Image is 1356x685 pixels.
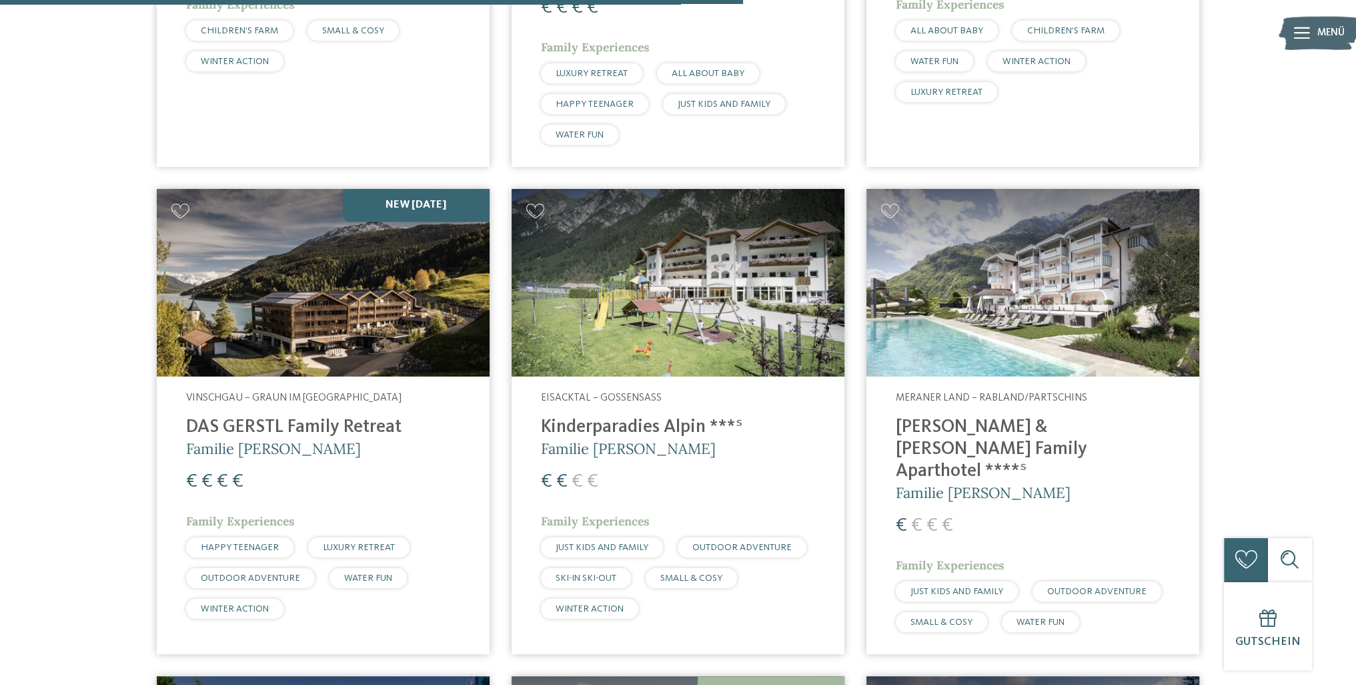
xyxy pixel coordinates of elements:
[541,393,662,403] span: Eisacktal – Gossensass
[896,516,907,535] span: €
[896,417,1170,483] h4: [PERSON_NAME] & [PERSON_NAME] Family Aparthotel ****ˢ
[541,513,650,529] span: Family Experiences
[186,472,197,491] span: €
[232,472,243,491] span: €
[556,99,634,109] span: HAPPY TEENAGER
[556,472,568,491] span: €
[678,99,770,109] span: JUST KIDS AND FAMILY
[1016,618,1065,627] span: WATER FUN
[512,189,844,654] a: Familienhotels gesucht? Hier findet ihr die besten! Eisacktal – Gossensass Kinderparadies Alpin *...
[911,516,922,535] span: €
[201,472,213,491] span: €
[1047,587,1147,596] span: OUTDOOR ADVENTURE
[217,472,228,491] span: €
[672,69,744,78] span: ALL ABOUT BABY
[910,57,958,66] span: WATER FUN
[572,472,583,491] span: €
[910,87,982,97] span: LUXURY RETREAT
[201,604,269,614] span: WINTER ACTION
[660,574,722,583] span: SMALL & COSY
[556,574,616,583] span: SKI-IN SKI-OUT
[201,543,279,552] span: HAPPY TEENAGER
[201,574,300,583] span: OUTDOOR ADVENTURE
[926,516,938,535] span: €
[186,393,402,403] span: Vinschgau – Graun im [GEOGRAPHIC_DATA]
[541,439,716,458] span: Familie [PERSON_NAME]
[323,543,395,552] span: LUXURY RETREAT
[322,26,384,35] span: SMALL & COSY
[692,543,792,552] span: OUTDOOR ADVENTURE
[1027,26,1105,35] span: CHILDREN’S FARM
[201,57,269,66] span: WINTER ACTION
[896,393,1087,403] span: Meraner Land – Rabland/Partschins
[1002,57,1071,66] span: WINTER ACTION
[541,417,815,439] h4: Kinderparadies Alpin ***ˢ
[541,39,650,55] span: Family Experiences
[344,574,392,583] span: WATER FUN
[556,543,648,552] span: JUST KIDS AND FAMILY
[157,189,490,654] a: Familienhotels gesucht? Hier findet ihr die besten! NEW [DATE] Vinschgau – Graun im [GEOGRAPHIC_D...
[587,472,598,491] span: €
[896,557,1004,573] span: Family Experiences
[186,513,295,529] span: Family Experiences
[910,618,972,627] span: SMALL & COSY
[896,483,1071,502] span: Familie [PERSON_NAME]
[942,516,953,535] span: €
[556,130,604,140] span: WATER FUN
[910,587,1003,596] span: JUST KIDS AND FAMILY
[556,69,628,78] span: LUXURY RETREAT
[1235,636,1301,648] span: Gutschein
[157,189,490,377] img: Familienhotels gesucht? Hier findet ihr die besten!
[541,472,552,491] span: €
[1224,582,1312,670] a: Gutschein
[186,417,460,439] h4: DAS GERSTL Family Retreat
[910,26,983,35] span: ALL ABOUT BABY
[201,26,278,35] span: CHILDREN’S FARM
[556,604,624,614] span: WINTER ACTION
[866,189,1199,654] a: Familienhotels gesucht? Hier findet ihr die besten! Meraner Land – Rabland/Partschins [PERSON_NAM...
[186,439,361,458] span: Familie [PERSON_NAME]
[512,189,844,377] img: Kinderparadies Alpin ***ˢ
[866,189,1199,377] img: Familienhotels gesucht? Hier findet ihr die besten!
